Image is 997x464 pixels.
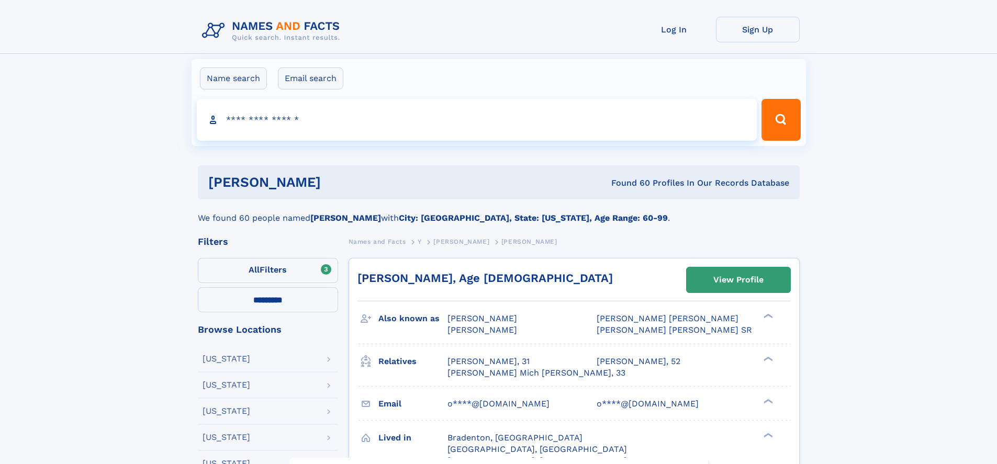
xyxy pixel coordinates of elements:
[203,433,250,442] div: [US_STATE]
[378,353,447,370] h3: Relatives
[198,17,349,45] img: Logo Names and Facts
[418,238,422,245] span: Y
[378,395,447,413] h3: Email
[447,325,517,335] span: [PERSON_NAME]
[249,265,260,275] span: All
[399,213,668,223] b: City: [GEOGRAPHIC_DATA], State: [US_STATE], Age Range: 60-99
[501,238,557,245] span: [PERSON_NAME]
[716,17,800,42] a: Sign Up
[310,213,381,223] b: [PERSON_NAME]
[198,325,338,334] div: Browse Locations
[761,313,774,320] div: ❯
[203,381,250,389] div: [US_STATE]
[433,235,489,248] a: [PERSON_NAME]
[200,67,267,89] label: Name search
[418,235,422,248] a: Y
[198,199,800,224] div: We found 60 people named with .
[357,271,613,285] a: [PERSON_NAME], Age [DEMOGRAPHIC_DATA]
[378,310,447,327] h3: Also known as
[447,367,625,379] a: [PERSON_NAME] Mich [PERSON_NAME], 33
[378,429,447,447] h3: Lived in
[208,176,466,189] h1: [PERSON_NAME]
[198,237,338,246] div: Filters
[713,268,764,292] div: View Profile
[203,355,250,363] div: [US_STATE]
[197,99,757,141] input: search input
[632,17,716,42] a: Log In
[761,398,774,404] div: ❯
[447,313,517,323] span: [PERSON_NAME]
[597,325,752,335] span: [PERSON_NAME] [PERSON_NAME] SR
[447,356,530,367] a: [PERSON_NAME], 31
[349,235,406,248] a: Names and Facts
[433,238,489,245] span: [PERSON_NAME]
[761,432,774,438] div: ❯
[597,313,738,323] span: [PERSON_NAME] [PERSON_NAME]
[761,355,774,362] div: ❯
[278,67,343,89] label: Email search
[198,258,338,283] label: Filters
[687,267,790,292] a: View Profile
[466,177,789,189] div: Found 60 Profiles In Our Records Database
[447,433,582,443] span: Bradenton, [GEOGRAPHIC_DATA]
[761,99,800,141] button: Search Button
[203,407,250,415] div: [US_STATE]
[597,356,680,367] a: [PERSON_NAME], 52
[447,444,627,454] span: [GEOGRAPHIC_DATA], [GEOGRAPHIC_DATA]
